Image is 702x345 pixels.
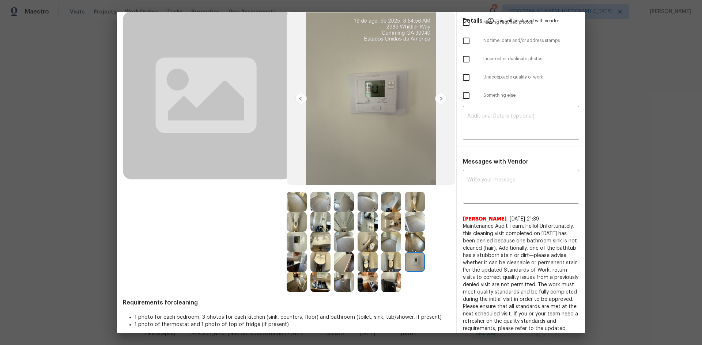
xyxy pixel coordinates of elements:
div: Incorrect or duplicate photos [457,50,585,68]
span: Unacceptable quality of work [483,74,579,80]
span: Requirements for cleaning [123,299,450,306]
div: Unacceptable quality of work [457,68,585,87]
div: No time, date and/or address stamps [457,32,585,50]
span: This will be shared with vendor [496,12,559,29]
span: Something else [483,92,579,99]
div: Something else [457,87,585,105]
span: Incorrect or duplicate photos [483,56,579,62]
span: No time, date and/or address stamps [483,38,579,44]
span: [PERSON_NAME] [463,215,507,223]
li: 1 photo of thermostat and 1 photo of top of fridge (if present) [135,321,450,328]
span: Messages with Vendor [463,159,528,165]
span: [DATE] 21:39 [510,216,539,222]
img: right-chevron-button-url [435,93,447,104]
span: Details [463,12,483,29]
li: 1 photo for each bedroom, 3 photos for each kitchen (sink, counters, floor) and bathroom (toilet,... [135,314,450,321]
img: left-chevron-button-url [295,93,307,104]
